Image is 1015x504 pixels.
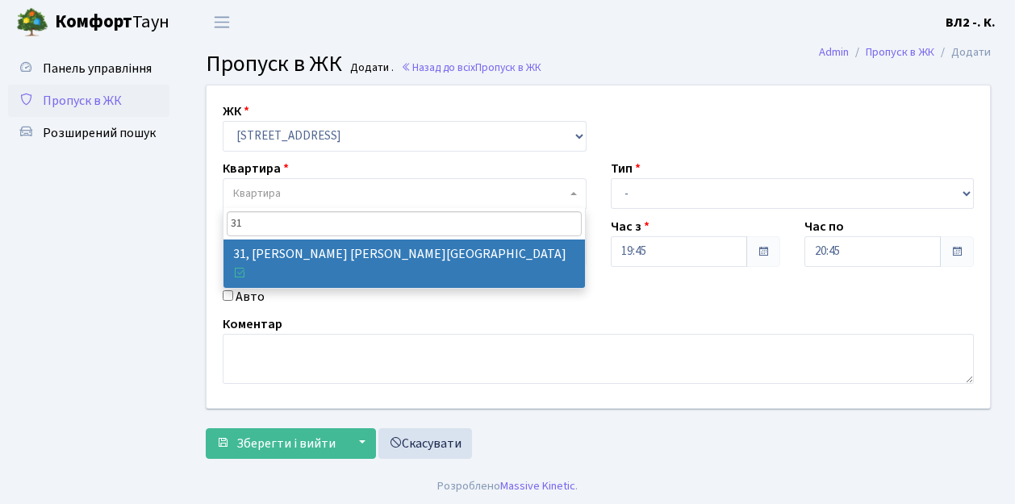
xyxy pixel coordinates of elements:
[236,287,265,306] label: Авто
[55,9,132,35] b: Комфорт
[8,52,169,85] a: Панель управління
[43,60,152,77] span: Панель управління
[866,44,934,60] a: Пропуск в ЖК
[43,92,122,110] span: Пропуск в ЖК
[437,477,578,495] div: Розроблено .
[611,159,641,178] label: Тип
[43,124,156,142] span: Розширений пошук
[611,217,650,236] label: Час з
[475,60,541,75] span: Пропуск в ЖК
[795,35,1015,69] nav: breadcrumb
[206,48,342,80] span: Пропуск в ЖК
[934,44,991,61] li: Додати
[55,9,169,36] span: Таун
[347,61,394,75] small: Додати .
[206,428,346,459] button: Зберегти і вийти
[946,13,996,32] a: ВЛ2 -. К.
[500,477,575,494] a: Massive Kinetic
[233,185,281,202] span: Квартира
[401,60,541,75] a: Назад до всіхПропуск в ЖК
[202,9,242,35] button: Переключити навігацію
[8,117,169,149] a: Розширений пошук
[236,435,336,452] span: Зберегти і вийти
[946,14,996,31] b: ВЛ2 -. К.
[223,102,249,121] label: ЖК
[819,44,849,60] a: Admin
[223,314,282,334] label: Коментар
[8,85,169,117] a: Пропуск в ЖК
[223,240,586,288] li: 31, [PERSON_NAME] [PERSON_NAME][GEOGRAPHIC_DATA]
[378,428,472,459] a: Скасувати
[16,6,48,39] img: logo.png
[223,159,289,178] label: Квартира
[804,217,844,236] label: Час по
